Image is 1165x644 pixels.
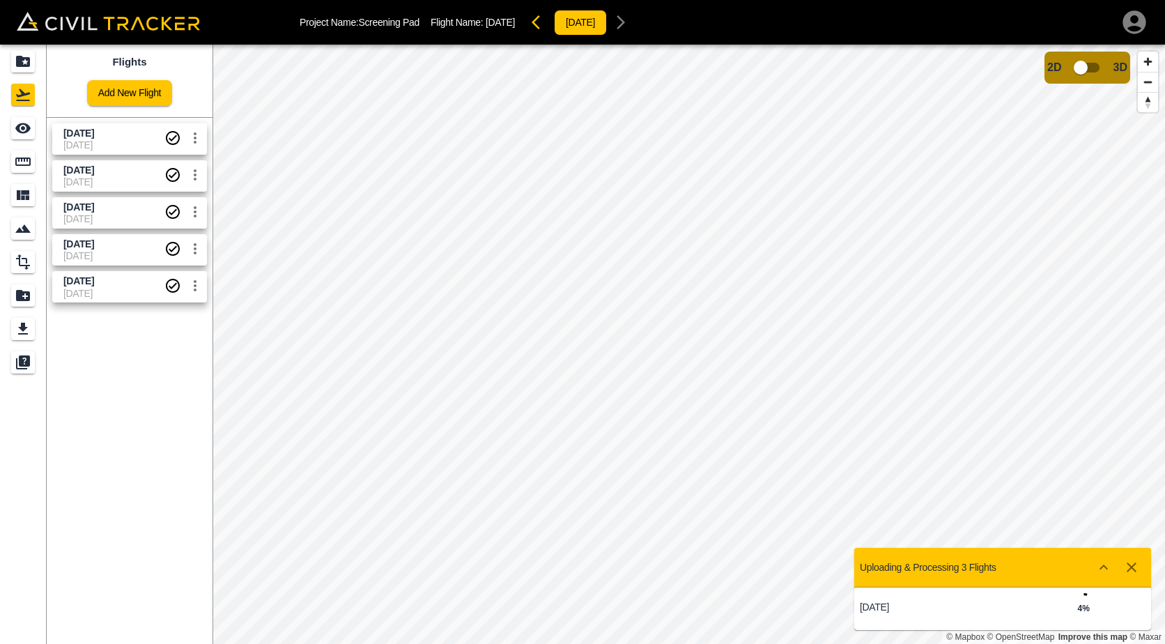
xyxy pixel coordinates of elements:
span: 3D [1113,61,1127,74]
a: Map feedback [1058,632,1127,642]
a: Mapbox [946,632,985,642]
p: [DATE] [860,601,1003,613]
button: Show more [1090,553,1118,581]
p: Uploading & Processing 3 Flights [860,562,996,573]
p: Project Name: Screening Pad [300,17,419,28]
img: Civil Tracker [17,12,200,31]
span: [DATE] [486,17,515,28]
a: Maxar [1129,632,1162,642]
button: Zoom out [1138,72,1158,92]
p: Flight Name: [431,17,515,28]
canvas: Map [213,45,1165,644]
button: Zoom in [1138,52,1158,72]
span: 2D [1047,61,1061,74]
button: [DATE] [554,10,607,36]
strong: 4 % [1077,604,1089,613]
a: OpenStreetMap [987,632,1055,642]
button: Reset bearing to north [1138,92,1158,112]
